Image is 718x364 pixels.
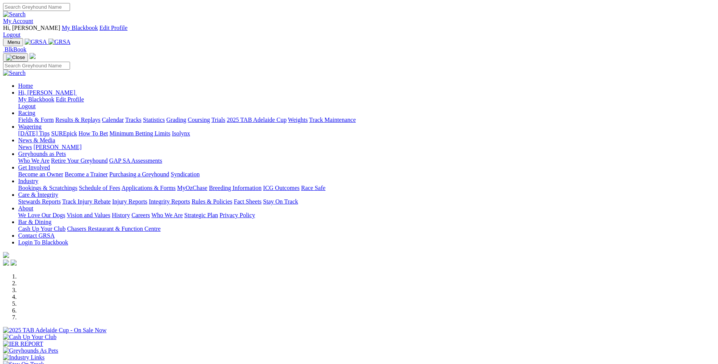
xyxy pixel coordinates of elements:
a: Syndication [171,171,199,177]
a: Strategic Plan [184,212,218,218]
a: Racing [18,110,35,116]
a: Minimum Betting Limits [109,130,170,137]
a: Login To Blackbook [18,239,68,246]
a: [PERSON_NAME] [33,144,81,150]
a: Rules & Policies [192,198,232,205]
span: Menu [8,39,20,45]
a: GAP SA Assessments [109,157,162,164]
div: Racing [18,117,715,123]
a: Isolynx [172,130,190,137]
img: Search [3,11,26,18]
a: Get Involved [18,164,50,171]
a: News [18,144,32,150]
a: [DATE] Tips [18,130,50,137]
span: Hi, [PERSON_NAME] [18,89,75,96]
img: Close [6,54,25,61]
div: Wagering [18,130,715,137]
div: Bar & Dining [18,226,715,232]
a: Applications & Forms [121,185,176,191]
a: News & Media [18,137,55,143]
a: Wagering [18,123,42,130]
img: Cash Up Your Club [3,334,56,341]
a: My Account [3,18,33,24]
img: logo-grsa-white.png [30,53,36,59]
a: Privacy Policy [220,212,255,218]
a: BlkBook [3,46,26,53]
a: Coursing [188,117,210,123]
input: Search [3,3,70,11]
a: Trials [211,117,225,123]
a: Fields & Form [18,117,54,123]
div: Industry [18,185,715,191]
a: Bookings & Scratchings [18,185,77,191]
a: Integrity Reports [149,198,190,205]
a: Care & Integrity [18,191,58,198]
a: Purchasing a Greyhound [109,171,169,177]
img: twitter.svg [11,260,17,266]
a: Track Injury Rebate [62,198,111,205]
a: Weights [288,117,308,123]
a: Industry [18,178,38,184]
a: Retire Your Greyhound [51,157,108,164]
a: Calendar [102,117,124,123]
a: Contact GRSA [18,232,55,239]
a: Track Maintenance [309,117,356,123]
div: Greyhounds as Pets [18,157,715,164]
a: Statistics [143,117,165,123]
a: ICG Outcomes [263,185,299,191]
img: logo-grsa-white.png [3,252,9,258]
a: Stewards Reports [18,198,61,205]
a: Fact Sheets [234,198,262,205]
a: SUREpick [51,130,77,137]
a: How To Bet [79,130,108,137]
a: Cash Up Your Club [18,226,65,232]
div: My Account [3,25,715,38]
a: History [112,212,130,218]
img: facebook.svg [3,260,9,266]
a: Edit Profile [100,25,128,31]
a: Who We Are [151,212,183,218]
a: Home [18,82,33,89]
button: Toggle navigation [3,38,23,46]
img: IER REPORT [3,341,43,347]
input: Search [3,62,70,70]
a: Tracks [125,117,142,123]
a: Logout [18,103,36,109]
img: Search [3,70,26,76]
a: My Blackbook [62,25,98,31]
div: About [18,212,715,219]
a: Breeding Information [209,185,262,191]
img: Greyhounds As Pets [3,347,58,354]
div: Get Involved [18,171,715,178]
a: Race Safe [301,185,325,191]
a: Greyhounds as Pets [18,151,66,157]
a: Logout [3,31,20,38]
a: Become an Owner [18,171,63,177]
a: My Blackbook [18,96,55,103]
a: We Love Our Dogs [18,212,65,218]
div: News & Media [18,144,715,151]
a: Become a Trainer [65,171,108,177]
span: Hi, [PERSON_NAME] [3,25,60,31]
a: MyOzChase [177,185,207,191]
button: Toggle navigation [3,53,28,62]
a: Stay On Track [263,198,298,205]
div: Hi, [PERSON_NAME] [18,96,715,110]
a: Schedule of Fees [79,185,120,191]
a: Bar & Dining [18,219,51,225]
a: Vision and Values [67,212,110,218]
div: Care & Integrity [18,198,715,205]
a: Results & Replays [55,117,100,123]
a: Hi, [PERSON_NAME] [18,89,77,96]
a: 2025 TAB Adelaide Cup [227,117,287,123]
a: Chasers Restaurant & Function Centre [67,226,160,232]
span: BlkBook [5,46,26,53]
a: Careers [131,212,150,218]
img: GRSA [48,39,71,45]
a: About [18,205,33,212]
img: 2025 TAB Adelaide Cup - On Sale Now [3,327,107,334]
a: Who We Are [18,157,50,164]
a: Edit Profile [56,96,84,103]
img: Industry Links [3,354,45,361]
a: Injury Reports [112,198,147,205]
